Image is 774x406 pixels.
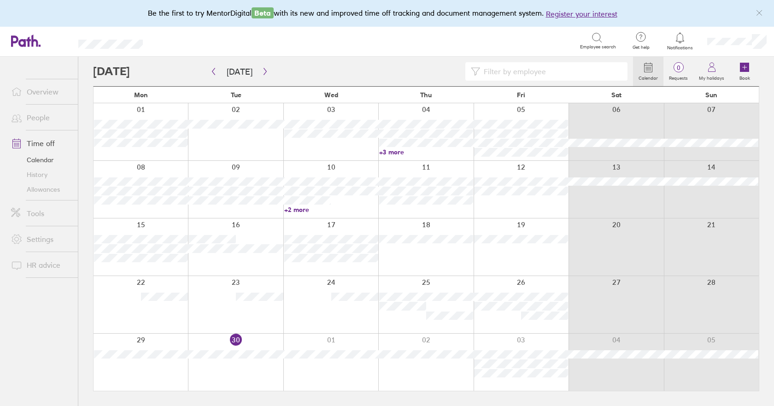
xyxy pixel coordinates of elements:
div: Search [168,36,191,45]
button: [DATE] [219,64,260,79]
label: My holidays [693,73,730,81]
a: Book [730,57,759,86]
span: Tue [231,91,241,99]
a: People [4,108,78,127]
a: Settings [4,230,78,248]
a: Notifications [665,31,695,51]
a: HR advice [4,256,78,274]
a: Overview [4,82,78,101]
label: Requests [663,73,693,81]
span: Fri [517,91,525,99]
span: Get help [626,45,656,50]
a: Calendar [633,57,663,86]
span: Mon [134,91,148,99]
span: Thu [420,91,432,99]
span: Beta [252,7,274,18]
input: Filter by employee [480,63,622,80]
a: +3 more [379,148,473,156]
span: Employee search [580,44,616,50]
label: Calendar [633,73,663,81]
button: Register your interest [546,8,617,19]
a: +2 more [284,206,378,214]
label: Book [734,73,756,81]
span: 0 [663,64,693,71]
div: Be the first to try MentorDigital with its new and improved time off tracking and document manage... [148,7,627,19]
a: My holidays [693,57,730,86]
a: Time off [4,134,78,153]
a: 0Requests [663,57,693,86]
a: Calendar [4,153,78,167]
span: Notifications [665,45,695,51]
span: Wed [324,91,338,99]
a: Tools [4,204,78,223]
span: Sun [705,91,717,99]
a: History [4,167,78,182]
span: Sat [611,91,622,99]
a: Allowances [4,182,78,197]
